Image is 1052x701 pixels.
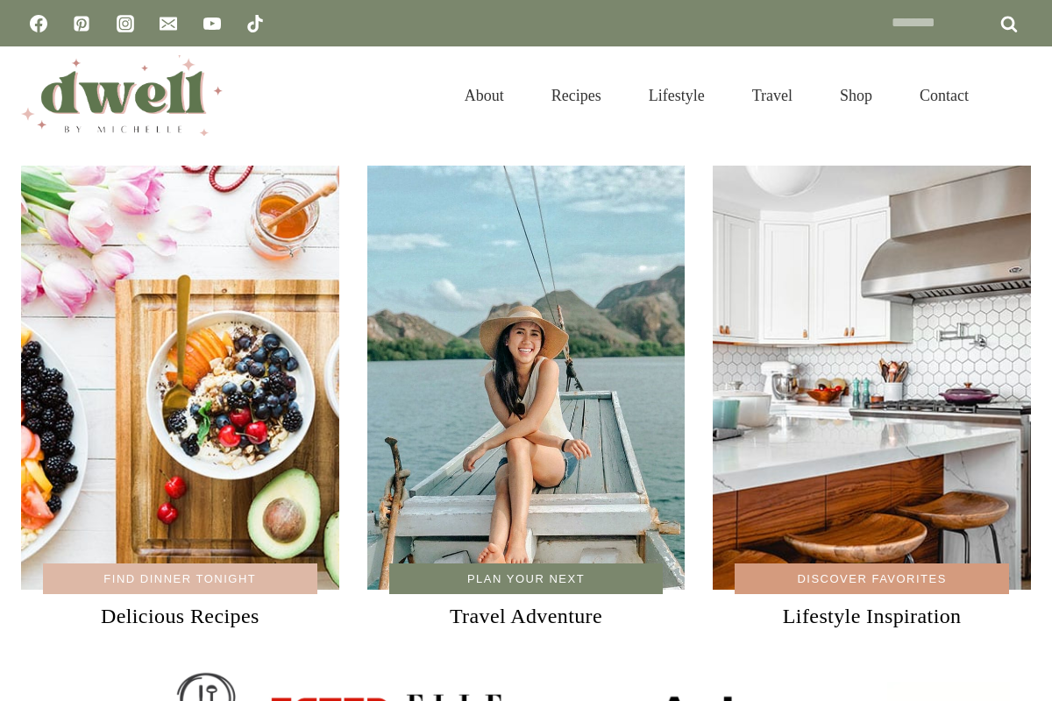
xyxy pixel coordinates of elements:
img: DWELL by michelle [21,55,223,136]
a: Travel [729,65,816,126]
a: Contact [896,65,992,126]
a: Pinterest [64,6,99,41]
button: View Search Form [1001,81,1031,110]
a: Shop [816,65,896,126]
a: Lifestyle [625,65,729,126]
a: About [441,65,528,126]
nav: Primary Navigation [441,65,992,126]
a: Instagram [108,6,143,41]
a: Facebook [21,6,56,41]
a: Email [151,6,186,41]
a: Recipes [528,65,625,126]
a: YouTube [195,6,230,41]
a: TikTok [238,6,273,41]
